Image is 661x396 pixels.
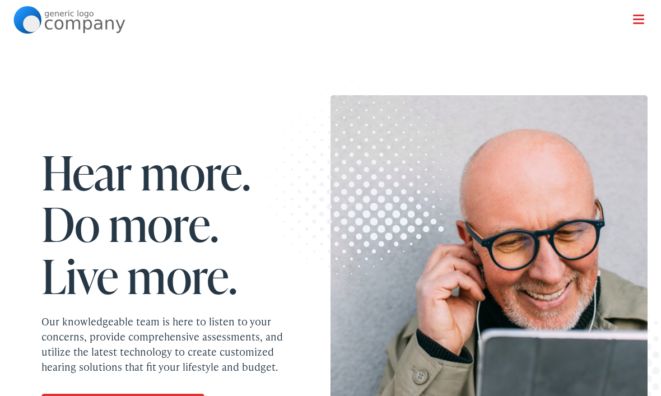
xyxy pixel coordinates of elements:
[41,250,119,301] span: Live
[109,198,218,249] span: more.
[141,146,250,198] span: more.
[22,45,648,80] a: What We Offer
[127,250,237,301] span: more.
[41,314,299,374] p: Our knowledgeable team is here to listen to your concerns, provide comprehensive assessments, and...
[41,146,132,198] span: Hear
[232,35,486,296] img: Graphic image with a halftone pattern, contributing to the site's visual design.
[41,198,100,249] span: Do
